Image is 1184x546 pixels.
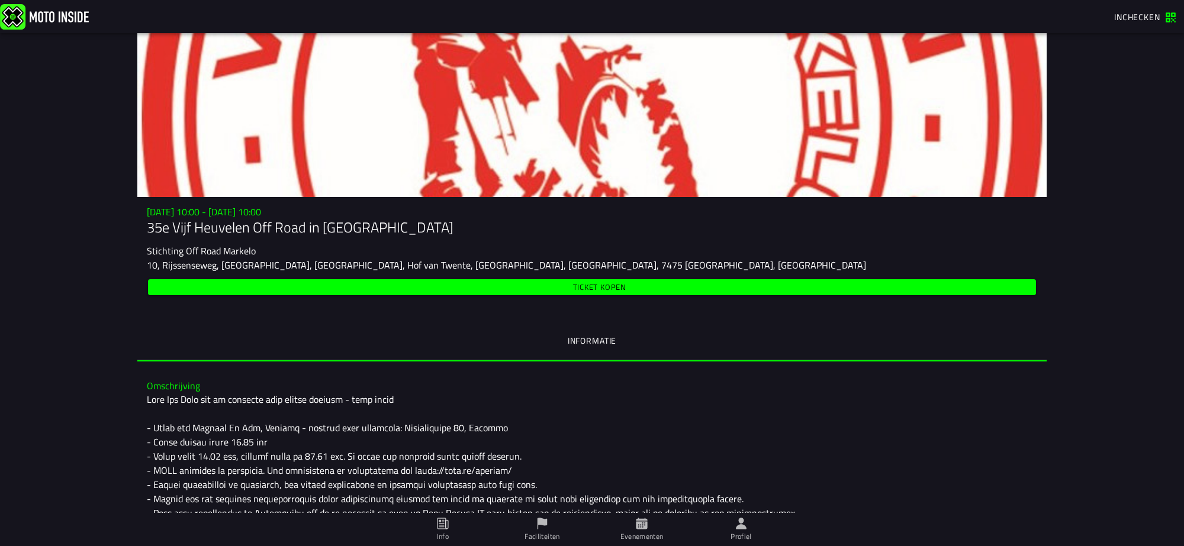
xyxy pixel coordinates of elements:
[731,531,752,542] ion-label: Profiel
[620,531,664,542] ion-label: Evenementen
[147,206,1037,218] h3: [DATE] 10:00 - [DATE] 10:00
[573,283,626,291] span: Ticket kopen
[147,380,1037,392] h3: Omschrijving
[147,258,866,272] ion-text: 10, Rijssenseweg, [GEOGRAPHIC_DATA], [GEOGRAPHIC_DATA], Hof van Twente, [GEOGRAPHIC_DATA], [GEOGR...
[437,531,449,542] ion-label: Info
[147,218,1037,237] h1: 35e Vijf Heuvelen Off Road in [GEOGRAPHIC_DATA]
[147,244,256,258] ion-text: Stichting Off Road Markelo
[1108,7,1182,27] a: Inchecken
[1114,11,1160,23] span: Inchecken
[525,531,559,542] ion-label: Faciliteiten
